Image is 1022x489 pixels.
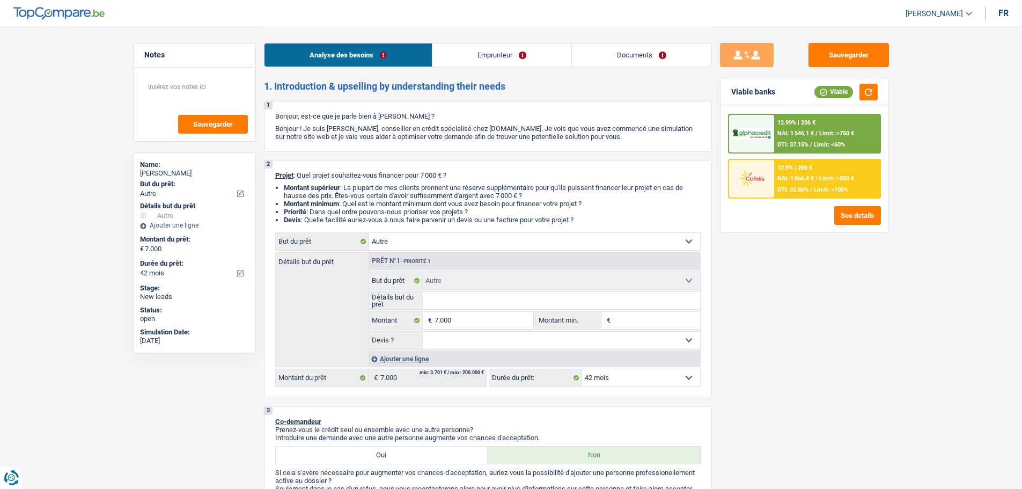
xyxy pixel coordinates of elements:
div: Status: [140,306,249,315]
div: Ajouter une ligne [369,351,700,367]
div: 12.99% | 206 € [777,119,815,126]
div: open [140,315,249,323]
span: [PERSON_NAME] [906,9,963,18]
span: Limit: <100% [814,186,848,193]
span: € [601,312,613,329]
p: Prenez-vous le crédit seul ou ensemble avec une autre personne? [275,426,701,434]
span: / [815,130,818,137]
span: Co-demandeur [275,418,321,426]
label: Détails but du prêt [369,292,423,309]
p: Si cela s'avère nécessaire pour augmenter vos chances d'acceptation, auriez-vous la possibilité d... [275,469,701,485]
label: Détails but du prêt [276,253,369,265]
div: Viable [814,86,853,98]
img: TopCompare Logo [13,7,105,20]
div: 1 [264,101,273,110]
img: Cofidis [732,169,771,188]
label: Montant du prêt: [140,235,247,244]
img: AlphaCredit [732,128,771,140]
p: Bonjour ! Je suis [PERSON_NAME], conseiller en crédit spécialisé chez [DOMAIN_NAME]. Je vois que ... [275,125,701,141]
div: New leads [140,293,249,301]
div: Stage: [140,284,249,293]
label: Montant min. [536,312,601,329]
div: Name: [140,160,249,169]
strong: Montant supérieur [284,184,340,192]
span: Limit: >750 € [819,130,854,137]
span: - Priorité 1 [400,258,431,264]
span: / [810,141,812,148]
li: : La plupart de mes clients prennent une réserve supplémentaire pour qu'ils puissent financer leu... [284,184,701,200]
span: € [369,369,380,386]
div: 3 [264,407,273,415]
label: But du prêt [369,272,423,289]
h5: Notes [144,50,245,60]
span: Projet [275,171,293,179]
button: Sauvegarder [178,115,248,134]
label: Non [488,447,700,464]
label: Durée du prêt: [140,259,247,268]
span: Limit: <60% [814,141,845,148]
a: Documents [572,43,711,67]
div: [PERSON_NAME] [140,169,249,178]
span: Sauvegarder [193,121,233,128]
div: min: 3.701 € / max: 200.000 € [420,370,484,375]
label: But du prêt [276,233,369,250]
label: Montant du prêt [276,369,369,386]
label: Durée du prêt: [489,369,582,386]
span: / [810,186,812,193]
label: Devis ? [369,332,423,349]
span: Limit: >800 € [819,175,854,182]
button: Sauvegarder [808,43,889,67]
div: Prêt n°1 [369,258,433,265]
li: : Quel est le montant minimum dont vous avez besoin pour financer votre projet ? [284,200,701,208]
span: / [815,175,818,182]
h2: 1. Introduction & upselling by understanding their needs [264,81,712,92]
label: Oui [276,447,488,464]
div: [DATE] [140,337,249,345]
div: 12.9% | 206 € [777,164,812,171]
span: NAI: 1 866,4 € [777,175,814,182]
li: : Quelle facilité auriez-vous à nous faire parvenir un devis ou une facture pour votre projet ? [284,216,701,224]
a: Analyse des besoins [264,43,432,67]
p: Introduire une demande avec une autre personne augmente vos chances d'acceptation. [275,434,701,442]
span: € [140,245,144,253]
div: Ajouter une ligne [140,222,249,229]
label: But du prêt: [140,180,247,188]
strong: Montant minimum [284,200,339,208]
label: Montant [369,312,423,329]
button: See details [834,206,881,225]
li: : Dans quel ordre pouvons-nous prioriser vos projets ? [284,208,701,216]
span: Devis [284,216,301,224]
div: Viable banks [731,87,775,97]
span: DTI: 32.86% [777,186,808,193]
span: NAI: 1 546,1 € [777,130,814,137]
span: € [423,312,435,329]
p: : Quel projet souhaitez-vous financer pour 7 000 € ? [275,171,701,179]
div: 2 [264,160,273,169]
a: Emprunteur [432,43,571,67]
div: Détails but du prêt [140,202,249,210]
span: DTI: 37.15% [777,141,808,148]
div: fr [998,8,1009,18]
p: Bonjour, est-ce que je parle bien à [PERSON_NAME] ? [275,112,701,120]
strong: Priorité [284,208,306,216]
a: [PERSON_NAME] [897,5,972,23]
div: Simulation Date: [140,328,249,337]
